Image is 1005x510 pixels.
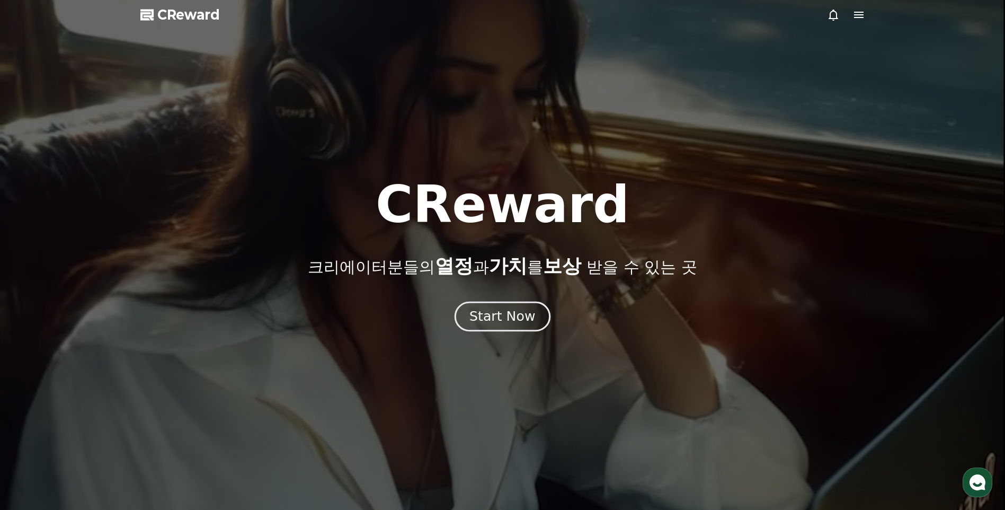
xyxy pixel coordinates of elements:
[435,255,473,277] span: 열정
[70,336,137,363] a: 대화
[137,336,203,363] a: 설정
[140,6,220,23] a: CReward
[376,179,629,230] h1: CReward
[308,256,697,277] p: 크리에이터분들의 과 를 받을 수 있는 곳
[164,352,176,360] span: 설정
[469,307,535,326] div: Start Now
[97,353,110,361] span: 대화
[455,302,550,332] button: Start Now
[157,6,220,23] span: CReward
[457,313,548,323] a: Start Now
[543,255,581,277] span: 보상
[33,352,40,360] span: 홈
[489,255,527,277] span: 가치
[3,336,70,363] a: 홈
